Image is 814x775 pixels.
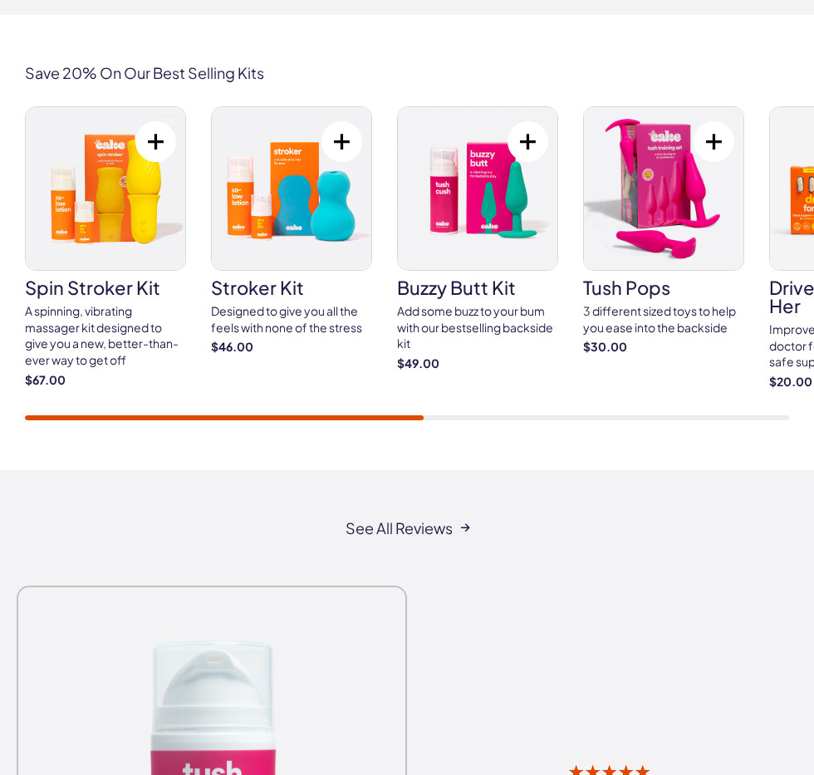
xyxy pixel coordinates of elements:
[583,339,744,356] strong: $30.00
[26,107,185,270] img: spin stroker kit
[397,356,558,372] strong: $49.00
[346,520,469,537] a: See All Reviews
[583,106,744,356] a: tush pops tush pops 3 different sized toys to help you ease into the backside $30.00
[212,107,371,270] img: stroker kit
[25,278,186,297] h3: spin stroker kit
[398,107,557,270] img: buzzy butt kit
[583,278,744,297] h3: tush pops
[211,106,372,356] a: stroker kit stroker kit Designed to give you all the feels with none of the stress $46.00
[397,278,558,297] h3: buzzy butt kit
[397,106,558,371] a: buzzy butt kit buzzy butt kit Add some buzz to your bum with our bestselling backside kit $49.00
[397,303,558,352] div: Add some buzz to your bum with our bestselling backside kit
[25,303,186,368] div: A spinning, vibrating massager kit designed to give you a new, better-than-ever way to get off
[211,303,372,336] div: Designed to give you all the feels with none of the stress
[211,339,372,356] strong: $46.00
[25,372,186,389] strong: $67.00
[583,303,744,336] div: 3 different sized toys to help you ease into the backside
[211,278,372,297] h3: stroker kit
[584,107,743,270] img: tush pops
[25,106,186,388] a: spin stroker kit spin stroker kit A spinning, vibrating massager kit designed to give you a new, ...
